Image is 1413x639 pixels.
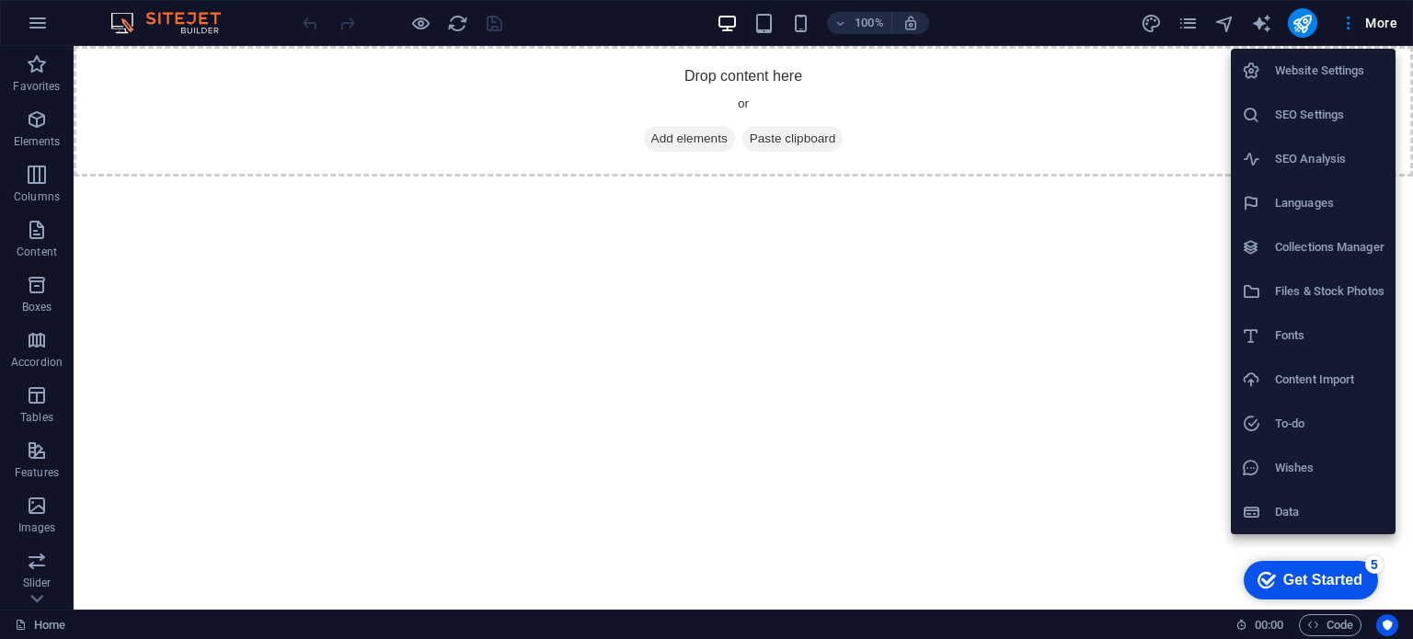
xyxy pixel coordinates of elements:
div: Get Started 5 items remaining, 0% complete [15,9,149,48]
div: Get Started [54,20,133,37]
h6: Languages [1275,192,1384,214]
h6: Fonts [1275,325,1384,347]
div: 5 [136,4,155,22]
h6: SEO Analysis [1275,148,1384,170]
h6: Content Import [1275,369,1384,391]
span: Add elements [570,80,661,106]
h6: Data [1275,501,1384,523]
span: Paste clipboard [669,80,770,106]
h6: To-do [1275,413,1384,435]
h6: Wishes [1275,457,1384,479]
h6: Website Settings [1275,60,1384,82]
h6: Files & Stock Photos [1275,280,1384,302]
h6: Collections Manager [1275,236,1384,258]
h6: SEO Settings [1275,104,1384,126]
